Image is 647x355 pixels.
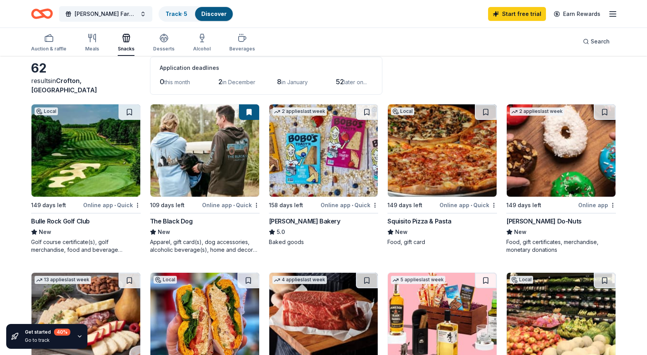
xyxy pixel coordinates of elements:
a: Image for Squisito Pizza & PastaLocal149 days leftOnline app•QuickSquisito Pizza & PastaNewFood, ... [387,104,497,246]
img: Image for The Black Dog [150,104,259,197]
div: 109 days left [150,201,185,210]
span: 5.0 [277,227,285,237]
div: 40 % [54,329,70,336]
div: Beverages [229,46,255,52]
div: Food, gift certificates, merchandise, monetary donations [506,238,616,254]
span: • [233,202,235,208]
a: Image for Shipley Do-Nuts2 applieslast week149 days leftOnline app[PERSON_NAME] Do-NutsNewFood, g... [506,104,616,254]
img: Image for Shipley Do-Nuts [507,104,616,197]
div: Bulle Rock Golf Club [31,216,90,226]
div: Online app Quick [83,200,141,210]
div: 149 days left [506,201,541,210]
a: Discover [201,10,227,17]
span: • [352,202,353,208]
div: Local [153,276,177,284]
div: Meals [85,46,99,52]
button: Track· 5Discover [159,6,234,22]
div: Baked goods [269,238,378,246]
button: Auction & raffle [31,30,66,56]
div: Online app Quick [321,200,378,210]
div: 149 days left [31,201,66,210]
span: 52 [336,78,344,86]
span: New [158,227,170,237]
button: Alcohol [193,30,211,56]
img: Image for Bobo's Bakery [269,104,378,197]
span: in [31,77,97,94]
div: Application deadlines [160,63,373,73]
div: Local [510,276,533,284]
a: Image for The Black Dog109 days leftOnline app•QuickThe Black DogNewApparel, gift card(s), dog ac... [150,104,260,254]
span: this month [164,79,190,85]
div: Golf course certificate(s), golf merchandise, food and beverage certificate [31,238,141,254]
div: [PERSON_NAME] Bakery [269,216,340,226]
div: Auction & raffle [31,46,66,52]
div: Apparel, gift card(s), dog accessories, alcoholic beverage(s), home and decor product(s), food [150,238,260,254]
span: New [514,227,527,237]
div: Go to track [25,337,70,343]
div: Online app Quick [202,200,260,210]
button: [PERSON_NAME] Farm Fun Run and Walk [59,6,152,22]
span: New [395,227,408,237]
div: 2 applies last week [510,107,564,116]
div: Local [35,107,58,115]
span: later on... [344,79,367,85]
span: • [471,202,472,208]
div: results [31,76,141,95]
div: The Black Dog [150,216,193,226]
span: in December [222,79,255,85]
div: Food, gift card [387,238,497,246]
span: 0 [160,78,164,86]
img: Image for Squisito Pizza & Pasta [388,104,497,197]
a: Home [31,5,53,23]
a: Start free trial [488,7,546,21]
div: Online app Quick [439,200,497,210]
div: Local [391,107,414,115]
div: Alcohol [193,46,211,52]
span: 8 [277,78,281,86]
div: 2 applies last week [272,107,327,116]
div: 4 applies last week [272,276,327,284]
span: [PERSON_NAME] Farm Fun Run and Walk [75,9,137,19]
span: Crofton, [GEOGRAPHIC_DATA] [31,77,97,94]
a: Image for Bobo's Bakery2 applieslast week158 days leftOnline app•Quick[PERSON_NAME] Bakery5.0Bake... [269,104,378,246]
div: Squisito Pizza & Pasta [387,216,451,226]
div: 149 days left [387,201,422,210]
span: Search [591,37,610,46]
span: • [114,202,116,208]
button: Meals [85,30,99,56]
div: Snacks [118,46,134,52]
span: New [39,227,51,237]
button: Search [577,34,616,49]
div: Online app [578,200,616,210]
div: Get started [25,329,70,336]
img: Image for Bulle Rock Golf Club [31,104,140,197]
span: 2 [218,78,222,86]
div: 5 applies last week [391,276,445,284]
a: Track· 5 [166,10,187,17]
button: Snacks [118,30,134,56]
span: in January [281,79,308,85]
div: [PERSON_NAME] Do-Nuts [506,216,582,226]
button: Beverages [229,30,255,56]
div: 158 days left [269,201,303,210]
button: Desserts [153,30,174,56]
a: Earn Rewards [549,7,605,21]
div: 13 applies last week [35,276,91,284]
div: 62 [31,61,141,76]
a: Image for Bulle Rock Golf ClubLocal149 days leftOnline app•QuickBulle Rock Golf ClubNewGolf cours... [31,104,141,254]
div: Desserts [153,46,174,52]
